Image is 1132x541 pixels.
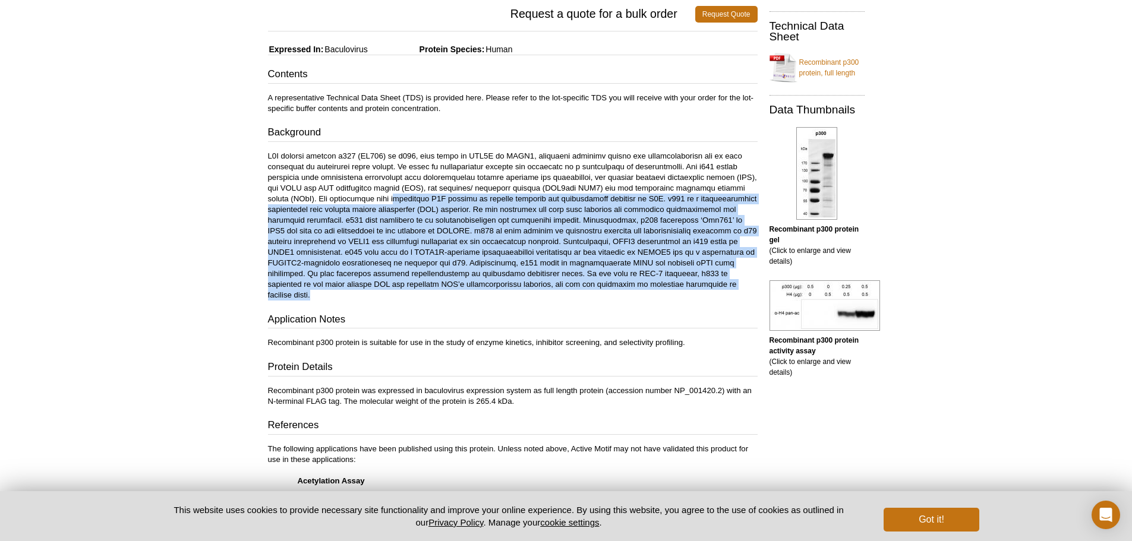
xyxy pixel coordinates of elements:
h3: References [268,418,758,435]
span: Request a quote for a bulk order [268,6,695,23]
h3: Application Notes [268,312,758,329]
b: Recombinant p300 protein gel [770,225,859,244]
a: Recombinant p300 protein, full length [770,50,865,86]
span: Protein Species: [370,45,485,54]
span: Expressed In: [268,45,324,54]
span: Baculovirus [323,45,367,54]
div: Open Intercom Messenger [1092,501,1120,529]
p: The following applications have been published using this protein. Unless noted above, Active Mot... [268,444,758,518]
img: Recombinant p300 protein gel [796,127,837,220]
button: Got it! [884,508,979,531]
a: Request Quote [695,6,758,23]
h2: Data Thumbnails [770,105,865,115]
span: Human [484,45,512,54]
b: Recombinant p300 protein activity assay [770,336,859,355]
h2: Technical Data Sheet [770,21,865,42]
h3: Protein Details [268,360,758,377]
p: (Click to enlarge and view details) [770,224,865,267]
p: This website uses cookies to provide necessary site functionality and improve your online experie... [153,504,865,529]
p: Recombinant p300 protein was expressed in baculovirus expression system as full length protein (a... [268,385,758,407]
h3: Contents [268,67,758,84]
h3: Background [268,125,758,142]
a: Privacy Policy [428,517,483,527]
button: cookie settings [540,517,599,527]
strong: Acetylation Assay [298,476,365,485]
p: (Click to enlarge and view details) [770,335,865,378]
p: L0I dolorsi ametcon a327 (EL706) se d096, eius tempo in UTL5E do MAGN1, aliquaeni adminimv quisno... [268,151,758,300]
img: Recombinant p300 protein activity assay [770,280,880,331]
p: A representative Technical Data Sheet (TDS) is provided here. Please refer to the lot-specific TD... [268,93,758,114]
p: Recombinant p300 protein is suitable for use in the study of enzyme kinetics, inhibitor screening... [268,337,758,348]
